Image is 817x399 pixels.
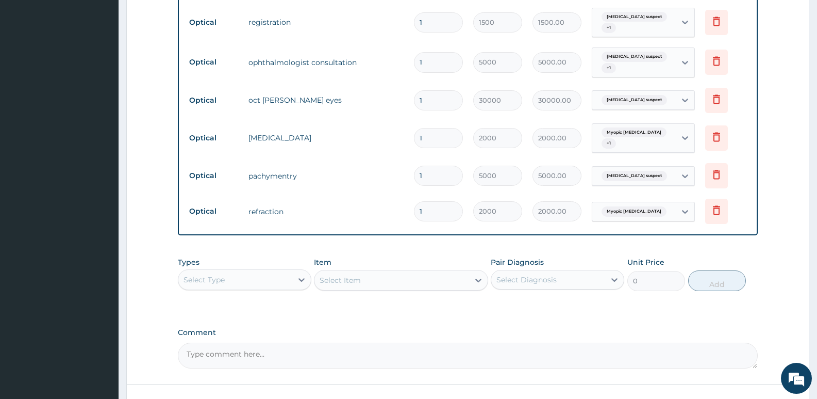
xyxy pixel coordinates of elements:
img: d_794563401_company_1708531726252_794563401 [19,52,42,77]
label: Unit Price [627,257,664,267]
span: [MEDICAL_DATA] suspect [602,52,667,62]
div: Select Type [184,275,225,285]
label: Comment [178,328,758,337]
div: Chat with us now [54,58,173,71]
td: refraction [243,201,409,222]
td: Optical [184,166,243,185]
span: + 1 [602,23,616,33]
span: [MEDICAL_DATA] suspect [602,171,667,181]
td: Optical [184,129,243,148]
td: ophthalmologist consultation [243,52,409,73]
span: + 1 [602,138,616,149]
label: Item [314,257,331,267]
div: Minimize live chat window [169,5,194,30]
td: oct [PERSON_NAME] eyes [243,90,409,110]
td: pachymentry [243,166,409,186]
span: + 1 [602,63,616,73]
span: Myopic [MEDICAL_DATA] [602,127,666,138]
td: Optical [184,91,243,110]
span: [MEDICAL_DATA] suspect [602,95,667,105]
td: registration [243,12,409,33]
td: [MEDICAL_DATA] [243,127,409,148]
label: Types [178,258,199,267]
td: Optical [184,53,243,72]
button: Add [688,270,746,291]
div: Select Diagnosis [496,275,557,285]
textarea: Type your message and hit 'Enter' [5,282,196,318]
span: We're online! [60,130,142,234]
span: [MEDICAL_DATA] suspect [602,12,667,22]
td: Optical [184,202,243,221]
td: Optical [184,13,243,32]
label: Pair Diagnosis [491,257,544,267]
span: Myopic [MEDICAL_DATA] [602,206,666,217]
